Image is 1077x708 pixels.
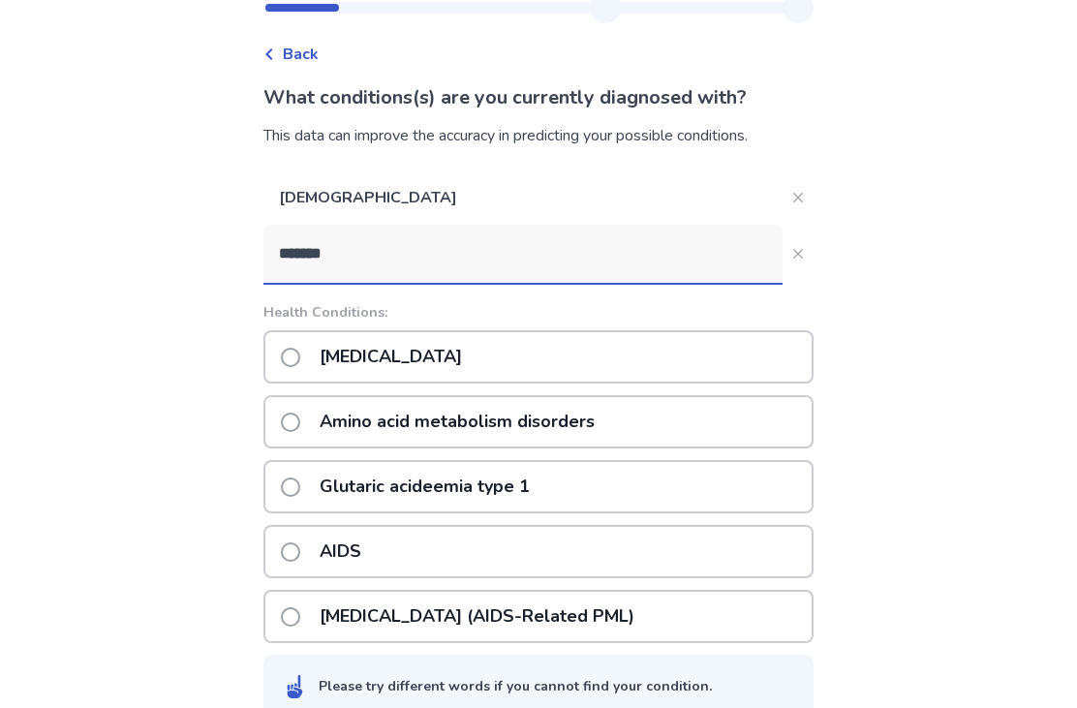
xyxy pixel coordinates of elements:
p: [DEMOGRAPHIC_DATA] [263,170,783,225]
p: Health Conditions: [263,302,814,323]
div: Please try different words if you cannot find your condition. [319,676,712,696]
p: [MEDICAL_DATA] [308,332,474,382]
p: Amino acid metabolism disorders [308,397,606,446]
p: What conditions(s) are you currently diagnosed with? [263,83,814,112]
span: Back [283,43,319,66]
input: Close [263,225,783,283]
button: Close [783,182,814,213]
p: [MEDICAL_DATA] (AIDS-Related PML) [308,592,646,641]
div: This data can improve the accuracy in predicting your possible conditions. [263,124,814,147]
p: AIDS [308,527,373,576]
button: Close [783,238,814,269]
p: Glutaric acideemia type 1 [308,462,541,511]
